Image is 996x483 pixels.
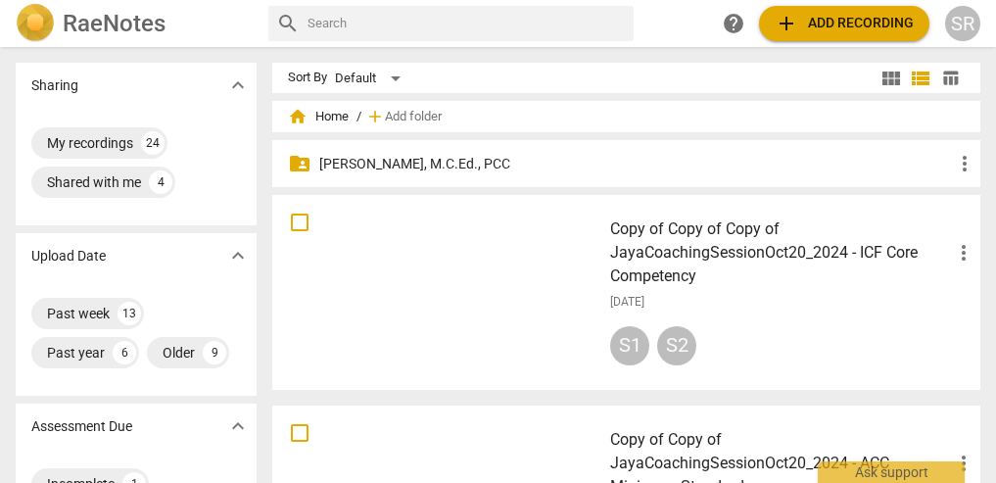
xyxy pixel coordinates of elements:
span: expand_more [226,73,250,97]
div: 9 [203,341,226,364]
p: Kara Exner, M.C.Ed., PCC [319,154,953,174]
h2: RaeNotes [63,10,166,37]
span: Add folder [385,110,442,124]
div: Older [163,343,195,362]
a: Help [716,6,751,41]
button: List view [906,64,935,93]
p: Assessment Due [31,416,132,437]
div: S1 [610,326,649,365]
div: S2 [657,326,696,365]
span: view_module [879,67,903,90]
span: Home [288,107,349,126]
button: Upload [759,6,929,41]
input: Search [308,8,626,39]
button: Show more [223,411,253,441]
h3: Copy of Copy of Copy of JayaCoachingSessionOct20_2024 - ICF Core Competency [610,217,952,288]
p: Sharing [31,75,78,96]
span: expand_more [226,414,250,438]
div: Shared with me [47,172,141,192]
button: Show more [223,71,253,100]
span: Add recording [775,12,914,35]
span: / [356,110,361,124]
div: 13 [118,302,141,325]
span: more_vert [953,152,976,175]
button: Show more [223,241,253,270]
span: add [365,107,385,126]
button: Tile view [877,64,906,93]
span: view_list [909,67,932,90]
p: Upload Date [31,246,106,266]
span: table_chart [941,69,960,87]
img: Logo [16,4,55,43]
span: home [288,107,308,126]
span: more_vert [952,452,975,475]
span: search [276,12,300,35]
div: 4 [149,170,172,194]
span: more_vert [952,241,975,265]
div: Ask support [818,461,965,483]
span: expand_more [226,244,250,267]
div: Default [335,63,407,94]
button: SR [945,6,980,41]
div: My recordings [47,133,133,153]
a: LogoRaeNotes [16,4,253,43]
div: 24 [141,131,165,155]
button: Table view [935,64,965,93]
span: add [775,12,798,35]
span: help [722,12,745,35]
span: [DATE] [610,294,644,311]
div: Past week [47,304,110,323]
span: folder_shared [288,152,311,175]
div: Past year [47,343,105,362]
div: Sort By [288,71,327,85]
a: Copy of Copy of Copy of JayaCoachingSessionOct20_2024 - ICF Core Competency[DATE]S1S2 [279,202,973,383]
div: 6 [113,341,136,364]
